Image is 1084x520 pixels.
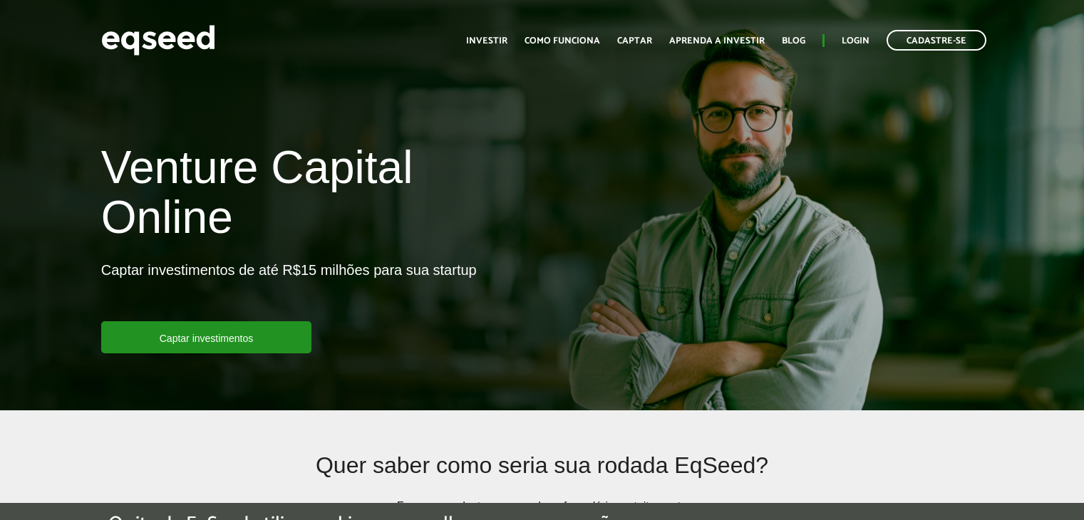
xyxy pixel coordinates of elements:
a: Aprenda a investir [669,36,765,46]
h1: Venture Capital Online [101,142,532,250]
a: Blog [782,36,805,46]
a: Login [842,36,869,46]
img: EqSeed [101,21,215,59]
a: Cadastre-se [887,30,986,51]
p: Captar investimentos de até R$15 milhões para sua startup [101,261,477,321]
a: Investir [466,36,507,46]
a: Captar [617,36,652,46]
h2: Quer saber como seria sua rodada EqSeed? [192,453,893,499]
a: Captar investimentos [101,321,312,353]
a: Como funciona [525,36,600,46]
